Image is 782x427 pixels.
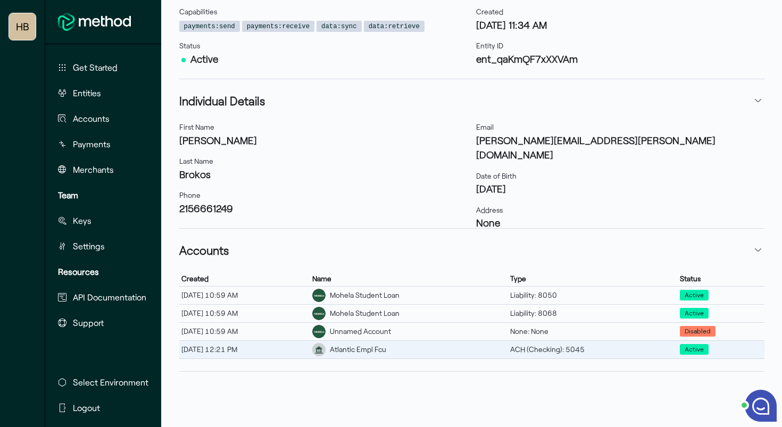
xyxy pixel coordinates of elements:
span: Entities [73,87,101,99]
button: Individual Details [179,88,764,113]
span: First Name [179,122,214,131]
span: Accounts [73,112,110,125]
tr: [DATE] 12:21 PMAtlantic Empl FcuACH (Checking): 5045Active [179,340,764,358]
span: Team [58,189,78,202]
button: Settings [54,236,151,257]
span: payments:receive [242,21,314,32]
h3: [DATE] 11:34 AM [476,18,764,32]
div: [DATE] 10:59 AM [179,288,310,302]
span: data:sync [317,21,362,32]
span: Disabled [685,326,711,336]
img: MethodFi Logo [58,13,131,31]
div: [DATE] 10:59 AM [179,324,310,338]
span: Last Name [179,156,213,165]
strong: Team [58,190,78,200]
div: Bank [312,343,326,356]
span: Address [476,205,503,214]
h3: Brokos [179,167,468,181]
h3: ent_qaKmQF7xXXVAm [476,52,764,66]
strong: Resources [58,266,99,277]
span: Active [680,308,709,319]
span: Resources [58,265,99,278]
h3: [DATE] [476,181,764,196]
div: Bank [312,307,326,320]
tr: [DATE] 10:59 AMMohela Student LoanLiability: 8050Active [179,286,764,304]
div: Atlantic Empl Fcu [330,344,386,355]
button: Select Environment [54,372,153,393]
span: Get Started [73,61,118,74]
h3: [PERSON_NAME] [179,133,468,147]
span: API Documentation [73,291,146,304]
span: Active [685,290,704,300]
button: Keys [54,210,151,231]
div: Mohela Student Loan [330,290,400,301]
h3: Individual Details [179,92,265,109]
div: ACH (Checking): 5045 [508,342,678,356]
span: Active [685,308,704,318]
span: Select Environment [73,376,148,389]
button: Highway Benefits [9,13,36,40]
div: Unnamed Account [330,326,391,337]
div: Liability: 8068 [508,306,678,320]
span: Payments [73,138,111,150]
span: payments:send [179,21,240,32]
div: [DATE] 10:59 AM [179,306,310,320]
button: Accounts [54,108,151,129]
span: Merchants [73,163,114,176]
span: Support [73,316,104,329]
button: Get Started [54,57,151,78]
h3: 2156661249 [179,201,468,215]
div: Bank [312,325,326,338]
span: Email [476,122,494,131]
div: Bank [312,289,326,302]
span: Disabled [680,326,716,337]
span: Phone [179,190,201,199]
div: [DATE] 12:21 PM [179,342,310,356]
span: Logout [73,401,100,414]
code: data:retrieve [369,22,420,31]
button: Payments [54,133,151,155]
tr: [DATE] 10:59 AMMohela Student LoanLiability: 8068Active [179,304,764,322]
span: Created [181,274,209,283]
h3: [PERSON_NAME][EMAIL_ADDRESS][PERSON_NAME][DOMAIN_NAME] [476,133,764,162]
span: Active [680,290,709,300]
span: Active [680,344,709,355]
button: Logout [54,397,153,418]
span: Active [685,345,704,354]
span: Status [680,274,701,283]
span: Date of Birth [476,171,517,180]
span: Name [312,274,331,283]
h3: Accounts [179,241,229,258]
span: HB [16,16,29,37]
span: Capabilities [179,7,217,16]
button: Accounts [179,237,764,263]
div: Mohela Student Loan [330,308,400,319]
div: None: None [508,324,678,338]
code: data:sync [321,22,357,31]
span: data:retrieve [364,21,425,32]
span: Created [476,7,503,16]
h3: Active [179,52,468,66]
span: Type [510,274,526,283]
code: payments:send [184,22,235,31]
button: API Documentation [54,287,151,308]
span: Status [179,41,200,50]
span: Keys [73,214,91,227]
h3: None [476,215,764,230]
button: Support [54,312,151,333]
button: Merchants [54,159,151,180]
span: Settings [73,240,105,253]
tr: [DATE] 10:59 AMUnnamed AccountNone: NoneDisabled [179,322,764,340]
span: Entity ID [476,41,503,50]
div: Accounts [179,263,764,371]
div: Individual Details [179,113,764,228]
button: Entities [54,82,151,104]
code: payments:receive [247,22,310,31]
div: Liability: 8050 [508,288,678,302]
